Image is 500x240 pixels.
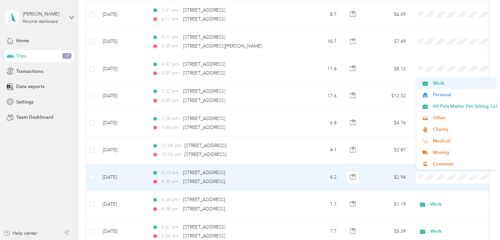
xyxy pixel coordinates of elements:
td: [DATE] [97,110,147,137]
span: 8:30 am [161,178,180,185]
span: [STREET_ADDRESS] [183,233,225,239]
span: [STREET_ADDRESS] [183,16,225,22]
span: Work [430,201,490,208]
span: Data exports [16,83,44,90]
span: All Pets Matter Pet Sitting, LLC [432,103,499,110]
span: Commute [432,161,499,167]
span: Personal [432,91,499,98]
span: Other [432,114,499,121]
div: [PERSON_NAME] [23,11,64,17]
span: [STREET_ADDRESS] [183,34,225,40]
span: [STREET_ADDRESS] [183,70,225,76]
span: 5:30 am [161,43,180,50]
td: $12.32 [365,82,411,109]
span: 6:11 am [161,15,180,23]
div: Personal dashboard [23,20,58,24]
span: Home [16,37,29,44]
td: 17.6 [298,82,342,109]
td: [DATE] [97,55,147,82]
span: 19 [62,53,71,59]
span: [STREET_ADDRESS] [183,224,225,230]
span: 5:41 am [161,7,180,14]
span: 4:05 pm [161,97,180,104]
td: [DATE] [97,164,147,191]
span: Moving [432,149,499,156]
span: [STREET_ADDRESS] [183,170,225,175]
span: Charity [432,126,499,133]
span: 1:28 pm [161,115,180,122]
td: 11.6 [298,55,342,82]
span: [STREET_ADDRESS] [184,143,226,148]
span: [STREET_ADDRESS][PERSON_NAME] [183,43,262,49]
span: Transactions [16,68,43,75]
span: [STREET_ADDRESS] [183,98,225,103]
td: $2.87 [365,137,411,164]
button: Help center [4,230,37,237]
span: Medical [432,137,499,144]
td: $8.12 [365,55,411,82]
td: 1.7 [298,191,342,218]
td: [DATE] [97,191,147,218]
span: Work [432,80,499,87]
td: $2.94 [365,164,411,191]
span: [STREET_ADDRESS] [183,179,225,184]
td: $7.49 [365,28,411,55]
span: 6:38 am [161,205,180,213]
td: 6.8 [298,110,342,137]
td: 8.7 [298,1,342,28]
span: Team Dashboard [16,114,53,121]
span: 3:32 pm [161,88,180,95]
span: Trips [16,52,26,59]
td: [DATE] [97,137,147,164]
td: 10.7 [298,28,342,55]
td: 4.1 [298,137,342,164]
span: [STREET_ADDRESS] [183,7,225,13]
span: [STREET_ADDRESS] [183,125,225,130]
span: [STREET_ADDRESS] [184,152,226,157]
span: 5:51 am [161,224,180,231]
span: 4:59 pm [161,70,180,77]
span: 5:11 am [161,34,180,41]
span: Settings [16,99,34,105]
span: 1:44 pm [161,124,180,131]
td: [DATE] [97,28,147,55]
span: Work [430,228,490,235]
span: 8:23 am [161,169,180,176]
span: [STREET_ADDRESS] [183,116,225,121]
span: [STREET_ADDRESS] [183,206,225,212]
iframe: Everlance-gr Chat Button Frame [463,203,500,240]
td: 4.2 [298,164,342,191]
span: [STREET_ADDRESS] [183,61,225,67]
td: [DATE] [97,82,147,109]
span: 6:04 am [161,232,180,240]
span: 6:34 am [161,196,180,203]
span: [STREET_ADDRESS] [183,197,225,202]
td: $1.19 [365,191,411,218]
span: 12:56 pm [161,151,181,158]
td: [DATE] [97,1,147,28]
span: 4:37 pm [161,61,180,68]
td: $6.09 [365,1,411,28]
span: [STREET_ADDRESS] [183,88,225,94]
span: 12:48 pm [161,142,181,149]
td: $4.76 [365,110,411,137]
